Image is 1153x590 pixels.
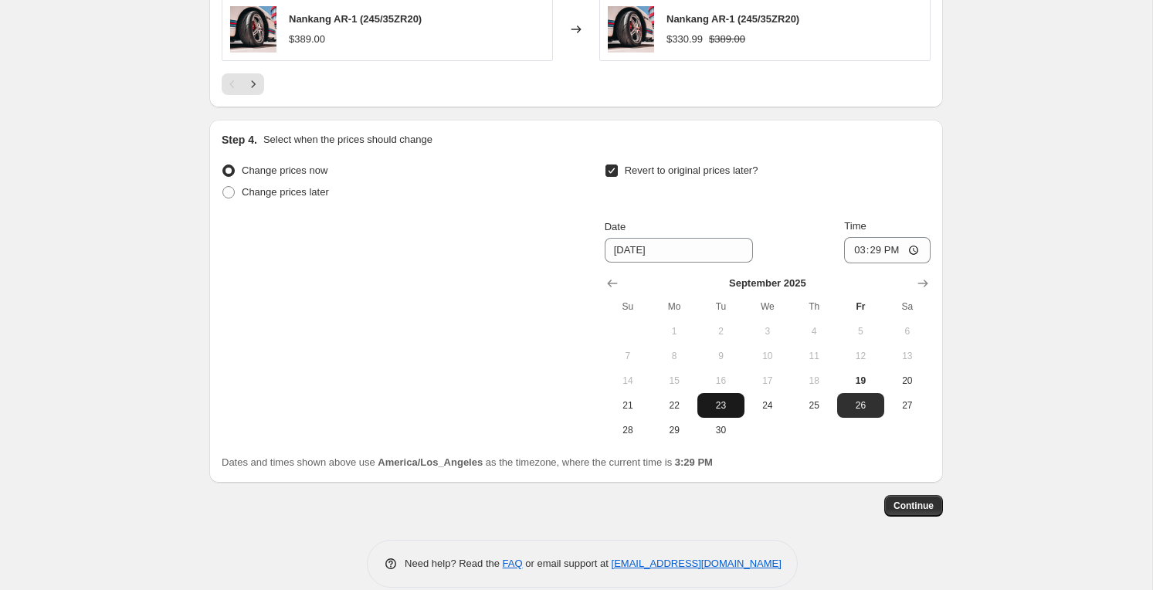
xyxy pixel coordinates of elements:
[651,368,697,393] button: Monday September 15 2025
[611,350,645,362] span: 7
[751,300,785,313] span: We
[242,186,329,198] span: Change prices later
[523,558,612,569] span: or email support at
[843,375,877,387] span: 19
[651,393,697,418] button: Monday September 22 2025
[657,300,691,313] span: Mo
[222,132,257,147] h2: Step 4.
[608,6,654,53] img: AR-1_29968eea-df64-4ef2-b480-cbf7789b6476_80x.png
[843,350,877,362] span: 12
[605,393,651,418] button: Sunday September 21 2025
[651,294,697,319] th: Monday
[697,368,744,393] button: Tuesday September 16 2025
[666,13,799,25] span: Nankang AR-1 (245/35ZR20)
[289,13,422,25] span: Nankang AR-1 (245/35ZR20)
[697,393,744,418] button: Tuesday September 23 2025
[605,294,651,319] th: Sunday
[651,418,697,442] button: Monday September 29 2025
[837,393,883,418] button: Friday September 26 2025
[611,424,645,436] span: 28
[843,300,877,313] span: Fr
[890,399,924,412] span: 27
[704,399,738,412] span: 23
[289,32,325,47] div: $389.00
[837,319,883,344] button: Friday September 5 2025
[704,424,738,436] span: 30
[751,325,785,337] span: 3
[744,319,791,344] button: Wednesday September 3 2025
[605,368,651,393] button: Sunday September 14 2025
[657,424,691,436] span: 29
[605,344,651,368] button: Sunday September 7 2025
[843,399,877,412] span: 26
[222,456,713,468] span: Dates and times shown above use as the timezone, where the current time is
[744,294,791,319] th: Wednesday
[378,456,483,468] b: America/Los_Angeles
[405,558,503,569] span: Need help? Read the
[704,300,738,313] span: Tu
[890,350,924,362] span: 13
[651,319,697,344] button: Monday September 1 2025
[222,73,264,95] nav: Pagination
[704,375,738,387] span: 16
[611,399,645,412] span: 21
[611,300,645,313] span: Su
[605,238,753,263] input: 9/19/2025
[657,399,691,412] span: 22
[704,325,738,337] span: 2
[230,6,276,53] img: AR-1_29968eea-df64-4ef2-b480-cbf7789b6476_80x.png
[751,375,785,387] span: 17
[709,32,745,47] strike: $389.00
[890,300,924,313] span: Sa
[890,325,924,337] span: 6
[797,350,831,362] span: 11
[837,294,883,319] th: Friday
[884,344,931,368] button: Saturday September 13 2025
[697,344,744,368] button: Tuesday September 9 2025
[912,273,934,294] button: Show next month, October 2025
[657,375,691,387] span: 15
[602,273,623,294] button: Show previous month, August 2025
[884,368,931,393] button: Saturday September 20 2025
[797,375,831,387] span: 18
[611,375,645,387] span: 14
[704,350,738,362] span: 9
[242,73,264,95] button: Next
[884,495,943,517] button: Continue
[837,368,883,393] button: Today Friday September 19 2025
[605,418,651,442] button: Sunday September 28 2025
[697,294,744,319] th: Tuesday
[843,325,877,337] span: 5
[791,294,837,319] th: Thursday
[651,344,697,368] button: Monday September 8 2025
[844,220,866,232] span: Time
[744,368,791,393] button: Wednesday September 17 2025
[744,393,791,418] button: Wednesday September 24 2025
[605,221,626,232] span: Date
[884,393,931,418] button: Saturday September 27 2025
[791,393,837,418] button: Thursday September 25 2025
[894,500,934,512] span: Continue
[791,319,837,344] button: Thursday September 4 2025
[657,325,691,337] span: 1
[263,132,432,147] p: Select when the prices should change
[890,375,924,387] span: 20
[751,350,785,362] span: 10
[697,319,744,344] button: Tuesday September 2 2025
[797,325,831,337] span: 4
[612,558,782,569] a: [EMAIL_ADDRESS][DOMAIN_NAME]
[503,558,523,569] a: FAQ
[697,418,744,442] button: Tuesday September 30 2025
[797,399,831,412] span: 25
[791,344,837,368] button: Thursday September 11 2025
[751,399,785,412] span: 24
[675,456,713,468] b: 3:29 PM
[625,164,758,176] span: Revert to original prices later?
[744,344,791,368] button: Wednesday September 10 2025
[884,319,931,344] button: Saturday September 6 2025
[884,294,931,319] th: Saturday
[797,300,831,313] span: Th
[657,350,691,362] span: 8
[666,32,703,47] div: $330.99
[837,344,883,368] button: Friday September 12 2025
